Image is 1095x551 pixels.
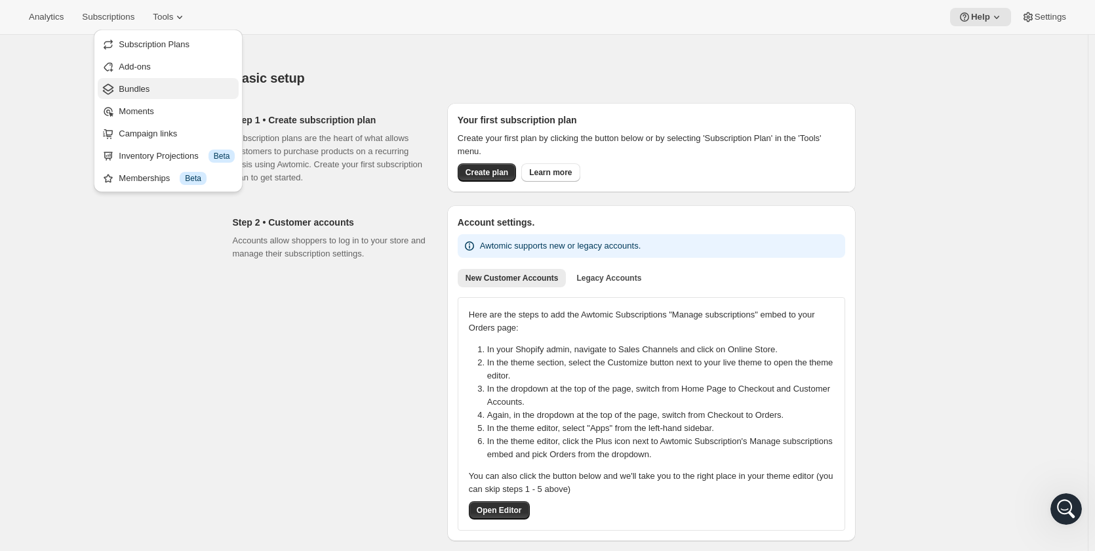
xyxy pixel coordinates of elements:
img: Profile image for Emily [37,7,58,28]
button: Gif picker [62,418,73,428]
h2: Step 1 • Create subscription plan [233,113,426,127]
img: Profile image for Adrian [74,7,95,28]
span: Beta [185,173,201,184]
div: Hi there! [10,142,72,171]
div: Hi there! [21,150,62,163]
div: No [218,386,252,415]
textarea: Message… [11,390,251,413]
span: Basic setup [233,71,305,85]
div: hi [233,111,241,124]
p: Accounts allow shoppers to log in to your store and manage their subscription settings. [233,234,426,260]
div: Can i chat with support agent [94,181,252,210]
button: New Customer Accounts [458,269,567,287]
button: Tools [145,8,194,26]
button: Legacy Accounts [568,269,649,287]
button: Inventory Projections [98,145,239,166]
button: Subscription Plans [98,33,239,54]
div: Can i chat with support agent [105,189,241,202]
b: Later [DATE] [32,342,98,353]
h1: Awtomic [100,7,145,16]
div: The team will be back 🕒 [21,329,205,354]
button: Start recording [83,418,94,428]
span: Add-ons [119,62,150,71]
span: Moments [119,106,153,116]
h2: Your first subscription plan [458,113,845,127]
li: In your Shopify admin, navigate to Sales Channels and click on Online Store. [487,343,842,356]
span: Legacy Accounts [576,273,641,283]
p: Subscription plans are the heart of what allows customers to purchase products on a recurring bas... [233,132,426,184]
b: [EMAIL_ADDRESS][DOMAIN_NAME] [21,297,125,321]
button: Create plan [458,163,516,182]
button: go back [9,5,33,30]
span: Analytics [29,12,64,22]
div: You’ll get replies here and in your email: ✉️ [21,271,205,322]
h2: Step 2 • Customer accounts [233,216,426,229]
button: Send a message… [225,413,246,434]
button: Bundles [98,78,239,99]
div: Inventory Projections [119,150,235,163]
button: Subscriptions [74,8,142,26]
p: Back later [DATE] [111,16,186,30]
div: Fin says… [10,263,252,386]
li: In the dropdown at the top of the page, switch from Home Page to Checkout and Customer Accounts. [487,382,842,409]
button: Campaign links [98,123,239,144]
a: Learn more [521,163,580,182]
li: Again, in the dropdown at the top of the page, switch from Checkout to Orders. [487,409,842,422]
div: I’ll connect you to one of our human agents who can assist you further. [21,228,205,254]
p: Create your first plan by clicking the button below or by selecting 'Subscription Plan' in the 'T... [458,132,845,158]
div: You’ll get replies here and in your email:✉️[EMAIL_ADDRESS][DOMAIN_NAME]The team will be back🕒Lat... [10,263,215,363]
span: Bundles [119,84,149,94]
p: Awtomic supports new or legacy accounts. [480,239,641,253]
button: Open Editor [469,501,530,520]
button: Upload attachment [20,418,31,428]
button: Home [205,5,230,30]
span: Help [971,12,990,22]
span: Settings [1035,12,1066,22]
img: Profile image for Facundo [56,7,77,28]
span: Create plan [466,167,508,178]
div: Cubberd says… [10,181,252,220]
button: Emoji picker [41,418,52,428]
span: Campaign links [119,129,177,138]
span: Subscription Plans [119,39,189,49]
li: In the theme section, select the Customize button next to your live theme to open the theme editor. [487,356,842,382]
li: In the theme editor, click the Plus icon next to Awtomic Subscription's Manage subscriptions embe... [487,435,842,461]
div: hi [222,103,252,132]
span: Tools [153,12,173,22]
button: Settings [1014,8,1074,26]
div: Fin • 3h ago [21,365,70,373]
button: Moments [98,100,239,121]
span: Open Editor [477,505,522,516]
div: Cubberd says… [10,103,252,142]
p: Here are the steps to add the Awtomic Subscriptions "Manage subscriptions" embed to your Orders p... [469,308,834,335]
span: Subscriptions [82,12,134,22]
div: Memberships [119,172,235,185]
button: Add-ons [98,56,239,77]
li: In the theme editor, select "Apps" from the left-hand sidebar. [487,422,842,435]
button: Memberships [98,167,239,188]
button: Help [950,8,1011,26]
p: You can also click the button below and we'll take you to the right place in your theme editor (y... [469,470,834,496]
span: New Customer Accounts [466,273,559,283]
span: Learn more [529,167,572,178]
div: Cubberd says… [10,386,252,426]
h2: Account settings. [458,216,845,229]
div: Fin says… [10,220,252,263]
div: Fin says… [10,142,252,182]
div: I’ll connect you to one of our human agents who can assist you further. [10,220,215,262]
div: Close [230,5,254,29]
button: Analytics [21,8,71,26]
span: Beta [214,151,230,161]
iframe: Intercom live chat [1050,493,1082,525]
